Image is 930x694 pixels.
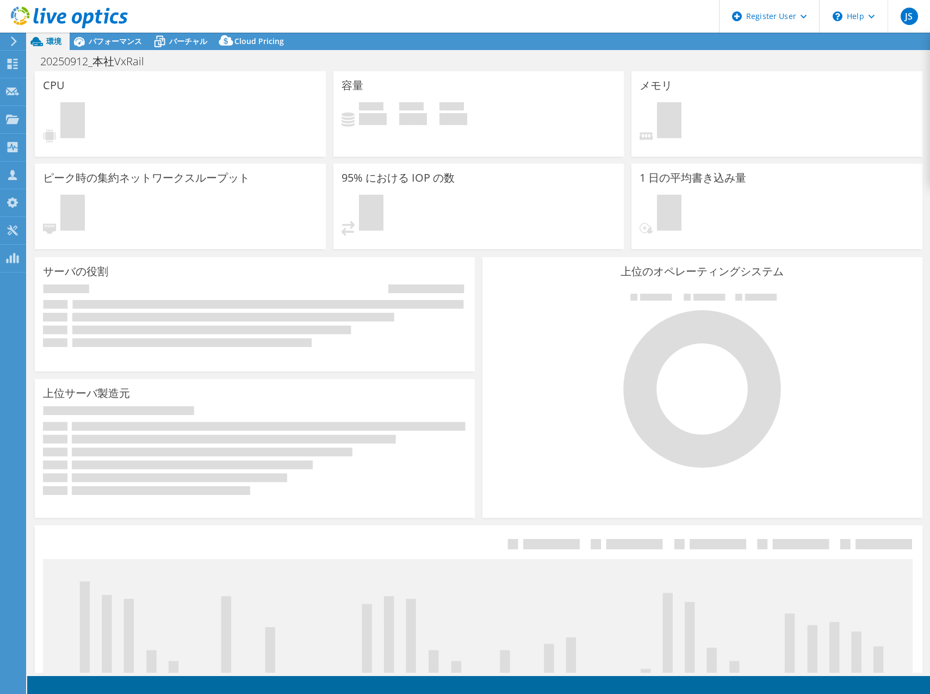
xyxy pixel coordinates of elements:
h3: 95% における IOP の数 [342,172,455,184]
span: JS [901,8,918,25]
span: パフォーマンス [89,36,142,46]
h3: ピーク時の集約ネットワークスループット [43,172,250,184]
span: 保留中 [60,195,85,233]
h3: 1 日の平均書き込み量 [640,172,746,184]
h1: 20250912_本社VxRail [35,55,161,67]
h3: 上位サーバ製造元 [43,387,130,399]
span: 空き [399,102,424,113]
h4: 0 GiB [359,113,387,125]
svg: \n [833,11,842,21]
span: 環境 [46,36,61,46]
span: Cloud Pricing [234,36,284,46]
h4: 0 GiB [399,113,427,125]
span: 保留中 [60,102,85,141]
span: 合計 [439,102,464,113]
h3: 容量 [342,79,363,91]
span: 保留中 [657,102,681,141]
h3: 上位のオペレーティングシステム [491,265,914,277]
span: 保留中 [359,195,383,233]
h3: CPU [43,79,65,91]
span: 使用済み [359,102,383,113]
h4: 0 GiB [439,113,467,125]
h3: サーバの役割 [43,265,108,277]
span: 保留中 [657,195,681,233]
h3: メモリ [640,79,672,91]
span: バーチャル [169,36,207,46]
